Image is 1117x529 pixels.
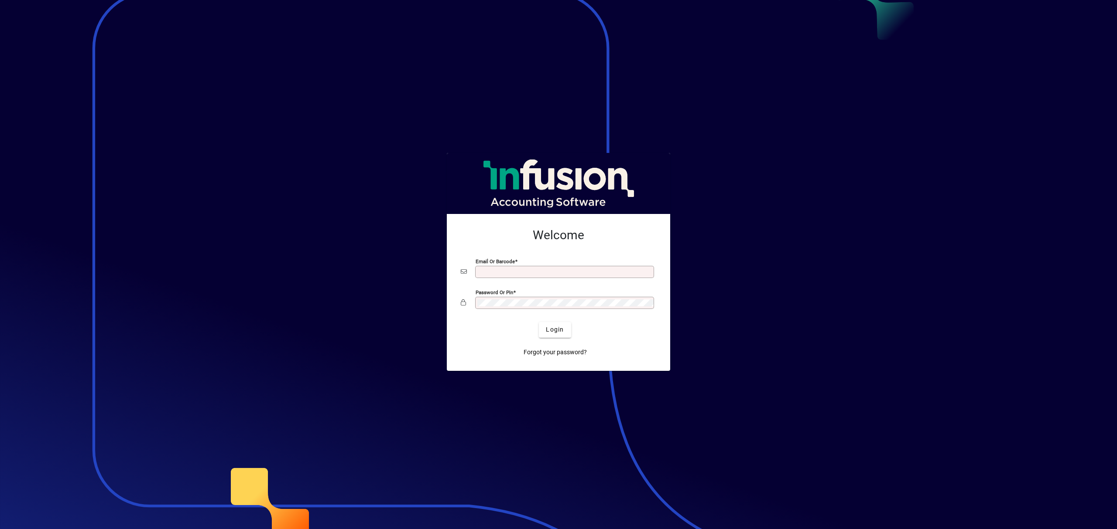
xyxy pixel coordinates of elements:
mat-label: Password or Pin [476,289,513,295]
span: Login [546,325,564,334]
button: Login [539,322,571,338]
span: Forgot your password? [524,348,587,357]
mat-label: Email or Barcode [476,258,515,264]
a: Forgot your password? [520,345,590,360]
h2: Welcome [461,228,656,243]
